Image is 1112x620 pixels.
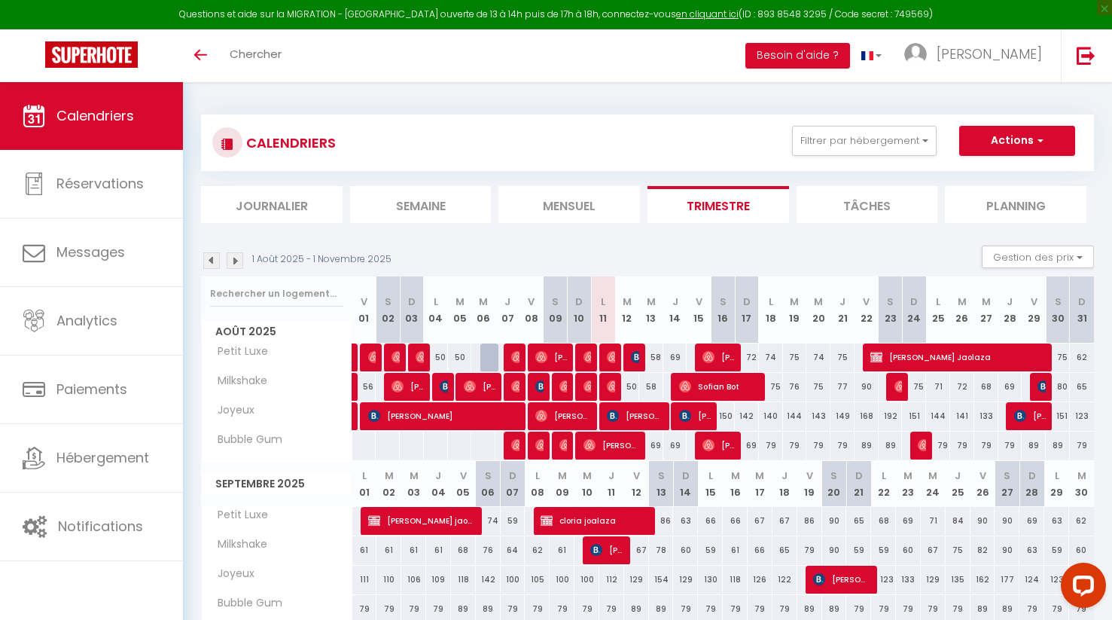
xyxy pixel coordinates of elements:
[56,106,134,125] span: Calendriers
[936,295,940,309] abbr: L
[687,276,711,344] th: 15
[535,372,544,401] span: [PERSON_NAME]
[362,469,367,483] abbr: L
[639,432,663,460] div: 69
[601,295,605,309] abbr: L
[1046,432,1070,460] div: 89
[583,343,592,371] span: [PERSON_NAME]
[1070,276,1094,344] th: 31
[846,507,871,535] div: 65
[871,507,896,535] div: 68
[783,276,807,344] th: 19
[204,507,272,524] span: Petit Luxe
[511,431,519,460] span: [PERSON_NAME] [PERSON_NAME]
[210,280,343,307] input: Rechercher un logement...
[982,295,991,309] abbr: M
[708,469,713,483] abbr: L
[902,276,926,344] th: 24
[352,276,376,344] th: 01
[1046,373,1070,401] div: 80
[926,432,950,460] div: 79
[471,276,495,344] th: 06
[350,186,492,223] li: Semaine
[698,507,723,535] div: 66
[882,469,886,483] abbr: L
[230,46,282,62] span: Chercher
[970,536,995,564] div: 82
[921,461,946,507] th: 24
[56,311,117,330] span: Analytics
[679,372,760,401] span: Sofian Bot
[451,536,476,564] div: 68
[748,536,772,564] div: 66
[426,536,451,564] div: 61
[615,373,639,401] div: 50
[242,126,336,160] h3: CALENDRIERS
[806,402,830,430] div: 143
[501,461,526,507] th: 07
[541,506,645,535] span: cloria joalaza
[806,276,830,344] th: 20
[813,565,870,594] span: [PERSON_NAME]
[926,276,950,344] th: 25
[352,373,376,401] div: 56
[448,344,472,371] div: 50
[624,536,649,564] div: 67
[673,536,698,564] div: 60
[352,344,360,372] a: Stéfany Rl
[759,432,783,460] div: 79
[711,276,735,344] th: 16
[1022,276,1046,344] th: 29
[903,469,912,483] abbr: M
[830,469,837,483] abbr: S
[391,343,400,371] span: [PERSON_NAME]
[559,431,568,460] span: [PERSON_NAME]
[921,507,946,535] div: 71
[647,186,789,223] li: Trimestre
[822,507,847,535] div: 90
[1037,372,1046,401] span: [PERSON_NAME]
[950,402,974,430] div: 141
[672,295,678,309] abbr: J
[822,461,847,507] th: 20
[783,432,807,460] div: 79
[528,295,535,309] abbr: V
[385,469,394,483] abbr: M
[552,295,559,309] abbr: S
[921,536,946,564] div: 67
[624,461,649,507] th: 12
[574,461,599,507] th: 10
[879,276,903,344] th: 23
[1028,469,1036,483] abbr: D
[1014,402,1046,430] span: [PERSON_NAME]
[663,276,687,344] th: 14
[590,536,623,564] span: [PERSON_NAME]
[896,507,921,535] div: 69
[649,536,674,564] div: 78
[896,461,921,507] th: 23
[863,295,870,309] abbr: V
[879,402,903,430] div: 192
[608,469,614,483] abbr: J
[410,469,419,483] abbr: M
[970,507,995,535] div: 90
[855,432,879,460] div: 89
[45,41,138,68] img: Super Booking
[663,432,687,460] div: 69
[401,461,426,507] th: 03
[376,276,400,344] th: 02
[887,295,894,309] abbr: S
[252,252,391,267] p: 1 Août 2025 - 1 Novembre 2025
[633,469,640,483] abbr: V
[1049,557,1112,620] iframe: LiveChat chat widget
[769,295,773,309] abbr: L
[731,469,740,483] abbr: M
[424,344,448,371] div: 50
[783,344,807,371] div: 75
[830,344,855,371] div: 75
[1070,373,1094,401] div: 65
[435,469,441,483] abbr: J
[511,372,519,401] span: [PERSON_NAME]
[946,507,970,535] div: 84
[995,461,1019,507] th: 27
